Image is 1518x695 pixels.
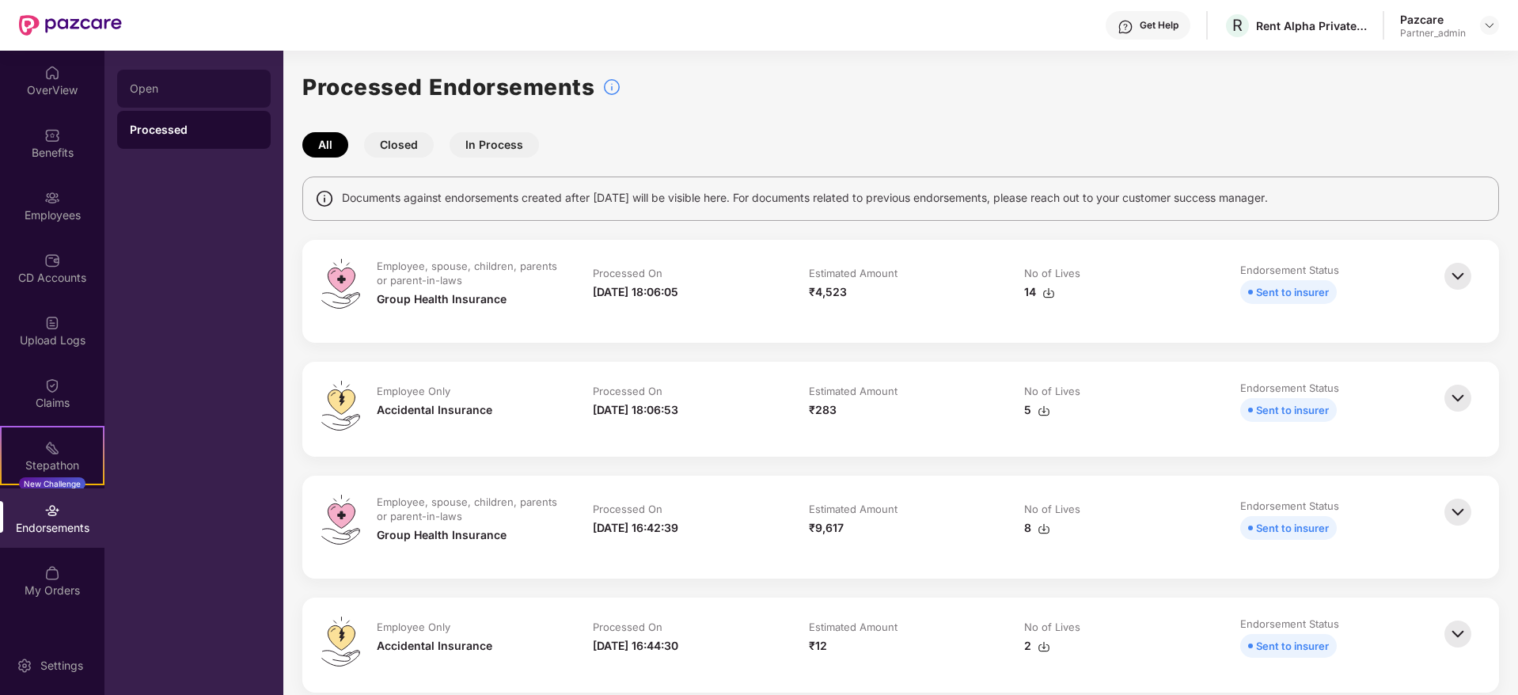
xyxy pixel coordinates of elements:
div: Group Health Insurance [377,291,507,308]
div: 8 [1024,519,1050,537]
img: svg+xml;base64,PHN2ZyBpZD0iRG93bmxvYWQtMzJ4MzIiIHhtbG5zPSJodHRwOi8vd3d3LnczLm9yZy8yMDAwL3N2ZyIgd2... [1042,287,1055,299]
div: Accidental Insurance [377,401,492,419]
div: Sent to insurer [1256,401,1329,419]
div: No of Lives [1024,620,1080,634]
img: svg+xml;base64,PHN2ZyBpZD0iQ2xhaW0iIHhtbG5zPSJodHRwOi8vd3d3LnczLm9yZy8yMDAwL3N2ZyIgd2lkdGg9IjIwIi... [44,378,60,393]
img: svg+xml;base64,PHN2ZyBpZD0iSG9tZSIgeG1sbnM9Imh0dHA6Ly93d3cudzMub3JnLzIwMDAvc3ZnIiB3aWR0aD0iMjAiIG... [44,65,60,81]
div: ₹12 [809,637,827,655]
div: Processed On [593,502,662,516]
div: Stepathon [2,458,103,473]
img: svg+xml;base64,PHN2ZyBpZD0iQmVuZWZpdHMiIHhtbG5zPSJodHRwOi8vd3d3LnczLm9yZy8yMDAwL3N2ZyIgd2lkdGg9Ij... [44,127,60,143]
img: svg+xml;base64,PHN2ZyBpZD0iTXlfT3JkZXJzIiBkYXRhLW5hbWU9Ik15IE9yZGVycyIgeG1sbnM9Imh0dHA6Ly93d3cudz... [44,565,60,581]
div: Group Health Insurance [377,526,507,544]
img: svg+xml;base64,PHN2ZyB4bWxucz0iaHR0cDovL3d3dy53My5vcmcvMjAwMC9zdmciIHdpZHRoPSI0OS4zMiIgaGVpZ2h0PS... [321,617,360,667]
div: Get Help [1140,19,1178,32]
div: Employee Only [377,620,450,634]
div: Employee Only [377,384,450,398]
img: svg+xml;base64,PHN2ZyBpZD0iSGVscC0zMngzMiIgeG1sbnM9Imh0dHA6Ly93d3cudzMub3JnLzIwMDAvc3ZnIiB3aWR0aD... [1118,19,1133,35]
img: svg+xml;base64,PHN2ZyBpZD0iRG93bmxvYWQtMzJ4MzIiIHhtbG5zPSJodHRwOi8vd3d3LnczLm9yZy8yMDAwL3N2ZyIgd2... [1038,640,1050,653]
div: No of Lives [1024,384,1080,398]
div: [DATE] 16:44:30 [593,637,678,655]
img: svg+xml;base64,PHN2ZyBpZD0iRW5kb3JzZW1lbnRzIiB4bWxucz0iaHR0cDovL3d3dy53My5vcmcvMjAwMC9zdmciIHdpZH... [44,503,60,518]
div: [DATE] 18:06:53 [593,401,678,419]
div: Settings [36,658,88,674]
div: ₹9,617 [809,519,844,537]
div: Estimated Amount [809,620,898,634]
div: Rent Alpha Private Limited [1256,18,1367,33]
div: Open [130,82,258,95]
div: New Challenge [19,477,85,490]
img: svg+xml;base64,PHN2ZyB4bWxucz0iaHR0cDovL3d3dy53My5vcmcvMjAwMC9zdmciIHdpZHRoPSI0OS4zMiIgaGVpZ2h0PS... [321,259,360,309]
img: svg+xml;base64,PHN2ZyBpZD0iRW1wbG95ZWVzIiB4bWxucz0iaHR0cDovL3d3dy53My5vcmcvMjAwMC9zdmciIHdpZHRoPS... [44,190,60,206]
span: Documents against endorsements created after [DATE] will be visible here. For documents related t... [342,189,1268,207]
span: R [1232,16,1243,35]
div: [DATE] 18:06:05 [593,283,678,301]
div: No of Lives [1024,266,1080,280]
div: ₹283 [809,401,837,419]
img: New Pazcare Logo [19,15,122,36]
img: svg+xml;base64,PHN2ZyBpZD0iSW5mb18tXzMyeDMyIiBkYXRhLW5hbWU9IkluZm8gLSAzMngzMiIgeG1sbnM9Imh0dHA6Ly... [602,78,621,97]
div: Pazcare [1400,12,1466,27]
h1: Processed Endorsements [302,70,594,104]
div: Employee, spouse, children, parents or parent-in-laws [377,259,558,287]
div: No of Lives [1024,502,1080,516]
img: svg+xml;base64,PHN2ZyBpZD0iU2V0dGluZy0yMHgyMCIgeG1sbnM9Imh0dHA6Ly93d3cudzMub3JnLzIwMDAvc3ZnIiB3aW... [17,658,32,674]
img: svg+xml;base64,PHN2ZyBpZD0iQmFjay0zMngzMiIgeG1sbnM9Imh0dHA6Ly93d3cudzMub3JnLzIwMDAvc3ZnIiB3aWR0aD... [1440,381,1475,416]
div: Estimated Amount [809,502,898,516]
img: svg+xml;base64,PHN2ZyBpZD0iQmFjay0zMngzMiIgeG1sbnM9Imh0dHA6Ly93d3cudzMub3JnLzIwMDAvc3ZnIiB3aWR0aD... [1440,259,1475,294]
button: Closed [364,132,434,158]
div: Employee, spouse, children, parents or parent-in-laws [377,495,558,523]
div: Estimated Amount [809,266,898,280]
div: 14 [1024,283,1055,301]
div: Processed [130,122,258,138]
img: svg+xml;base64,PHN2ZyBpZD0iQmFjay0zMngzMiIgeG1sbnM9Imh0dHA6Ly93d3cudzMub3JnLzIwMDAvc3ZnIiB3aWR0aD... [1440,495,1475,530]
button: All [302,132,348,158]
div: Sent to insurer [1256,519,1329,537]
img: svg+xml;base64,PHN2ZyBpZD0iQ0RfQWNjb3VudHMiIGRhdGEtbmFtZT0iQ0QgQWNjb3VudHMiIHhtbG5zPSJodHRwOi8vd3... [44,253,60,268]
img: svg+xml;base64,PHN2ZyBpZD0iVXBsb2FkX0xvZ3MiIGRhdGEtbmFtZT0iVXBsb2FkIExvZ3MiIHhtbG5zPSJodHRwOi8vd3... [44,315,60,331]
img: svg+xml;base64,PHN2ZyB4bWxucz0iaHR0cDovL3d3dy53My5vcmcvMjAwMC9zdmciIHdpZHRoPSI0OS4zMiIgaGVpZ2h0PS... [321,495,360,545]
div: Endorsement Status [1240,499,1339,513]
div: Sent to insurer [1256,283,1329,301]
img: svg+xml;base64,PHN2ZyB4bWxucz0iaHR0cDovL3d3dy53My5vcmcvMjAwMC9zdmciIHdpZHRoPSIyMSIgaGVpZ2h0PSIyMC... [44,440,60,456]
div: Endorsement Status [1240,617,1339,631]
div: Processed On [593,384,662,398]
div: ₹4,523 [809,283,847,301]
div: Sent to insurer [1256,637,1329,655]
div: Processed On [593,266,662,280]
img: svg+xml;base64,PHN2ZyBpZD0iRG93bmxvYWQtMzJ4MzIiIHhtbG5zPSJodHRwOi8vd3d3LnczLm9yZy8yMDAwL3N2ZyIgd2... [1038,522,1050,535]
img: svg+xml;base64,PHN2ZyBpZD0iRG93bmxvYWQtMzJ4MzIiIHhtbG5zPSJodHRwOi8vd3d3LnczLm9yZy8yMDAwL3N2ZyIgd2... [1038,404,1050,417]
div: Partner_admin [1400,27,1466,40]
img: svg+xml;base64,PHN2ZyB4bWxucz0iaHR0cDovL3d3dy53My5vcmcvMjAwMC9zdmciIHdpZHRoPSI0OS4zMiIgaGVpZ2h0PS... [321,381,360,431]
button: In Process [450,132,539,158]
div: Accidental Insurance [377,637,492,655]
img: svg+xml;base64,PHN2ZyBpZD0iQmFjay0zMngzMiIgeG1sbnM9Imh0dHA6Ly93d3cudzMub3JnLzIwMDAvc3ZnIiB3aWR0aD... [1440,617,1475,651]
div: Processed On [593,620,662,634]
img: svg+xml;base64,PHN2ZyBpZD0iSW5mbyIgeG1sbnM9Imh0dHA6Ly93d3cudzMub3JnLzIwMDAvc3ZnIiB3aWR0aD0iMTQiIG... [315,189,334,208]
div: 2 [1024,637,1050,655]
div: [DATE] 16:42:39 [593,519,678,537]
div: 5 [1024,401,1050,419]
div: Endorsement Status [1240,381,1339,395]
div: Estimated Amount [809,384,898,398]
div: Endorsement Status [1240,263,1339,277]
img: svg+xml;base64,PHN2ZyBpZD0iRHJvcGRvd24tMzJ4MzIiIHhtbG5zPSJodHRwOi8vd3d3LnczLm9yZy8yMDAwL3N2ZyIgd2... [1483,19,1496,32]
